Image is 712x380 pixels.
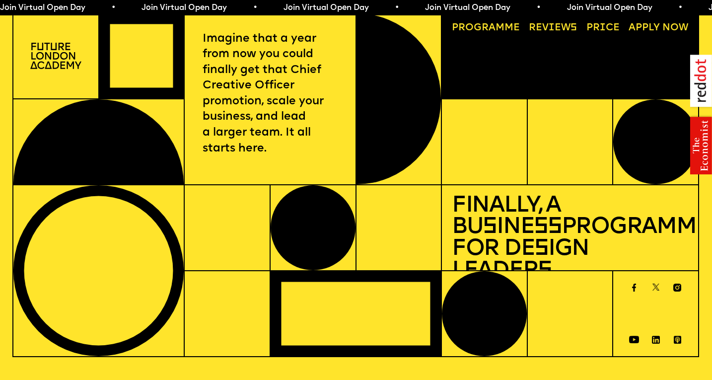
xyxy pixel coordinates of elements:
[203,31,338,156] p: Imagine that a year from now you could finally get that Chief Creative Officer promotion, scale y...
[452,195,688,282] h1: Finally, a Bu ine Programme for De ign Leader
[394,4,399,12] span: •
[524,18,582,38] a: Reviews
[489,23,496,33] span: a
[534,238,548,260] span: s
[534,216,561,238] span: ss
[483,216,497,238] span: s
[629,23,636,33] span: A
[111,4,116,12] span: •
[538,260,552,282] span: s
[253,4,257,12] span: •
[581,18,625,38] a: Price
[447,18,525,38] a: Programme
[678,4,682,12] span: •
[624,18,693,38] a: Apply now
[536,4,541,12] span: •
